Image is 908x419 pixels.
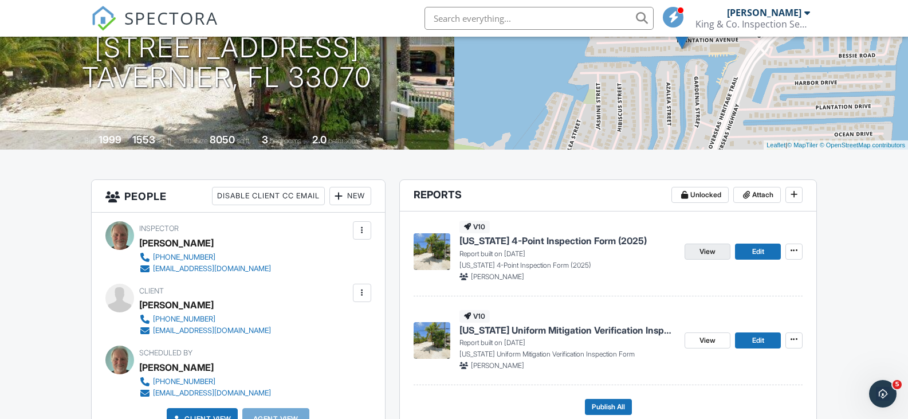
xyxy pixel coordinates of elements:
[212,187,325,205] div: Disable Client CC Email
[695,18,810,30] div: King & Co. Inspection Services, Inc
[767,142,785,148] a: Leaflet
[153,389,271,398] div: [EMAIL_ADDRESS][DOMAIN_NAME]
[82,33,372,93] h1: [STREET_ADDRESS] Tavernier, FL 33070
[424,7,654,30] input: Search everything...
[157,136,173,145] span: sq. ft.
[153,264,271,273] div: [EMAIL_ADDRESS][DOMAIN_NAME]
[139,224,179,233] span: Inspector
[153,377,215,386] div: [PHONE_NUMBER]
[893,380,902,389] span: 5
[153,326,271,335] div: [EMAIL_ADDRESS][DOMAIN_NAME]
[270,136,301,145] span: bedrooms
[99,134,121,146] div: 1999
[153,253,215,262] div: [PHONE_NUMBER]
[312,134,327,146] div: 2.0
[237,136,251,145] span: sq.ft.
[139,325,271,336] a: [EMAIL_ADDRESS][DOMAIN_NAME]
[262,134,268,146] div: 3
[139,314,271,325] a: [PHONE_NUMBER]
[787,142,818,148] a: © MapTiler
[124,6,218,30] span: SPECTORA
[91,15,218,40] a: SPECTORA
[139,348,192,357] span: Scheduled By
[869,380,897,408] iframe: Intercom live chat
[139,263,271,275] a: [EMAIL_ADDRESS][DOMAIN_NAME]
[820,142,905,148] a: © OpenStreetMap contributors
[91,6,116,31] img: The Best Home Inspection Software - Spectora
[139,252,271,263] a: [PHONE_NUMBER]
[764,140,908,150] div: |
[132,134,155,146] div: 1553
[139,296,214,314] div: [PERSON_NAME]
[727,7,801,18] div: [PERSON_NAME]
[139,387,271,399] a: [EMAIL_ADDRESS][DOMAIN_NAME]
[329,187,371,205] div: New
[139,376,271,387] a: [PHONE_NUMBER]
[84,136,97,145] span: Built
[210,134,235,146] div: 8050
[139,234,214,252] div: [PERSON_NAME]
[184,136,208,145] span: Lot Size
[92,180,385,213] h3: People
[328,136,361,145] span: bathrooms
[139,287,164,295] span: Client
[139,359,214,376] div: [PERSON_NAME]
[153,315,215,324] div: [PHONE_NUMBER]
